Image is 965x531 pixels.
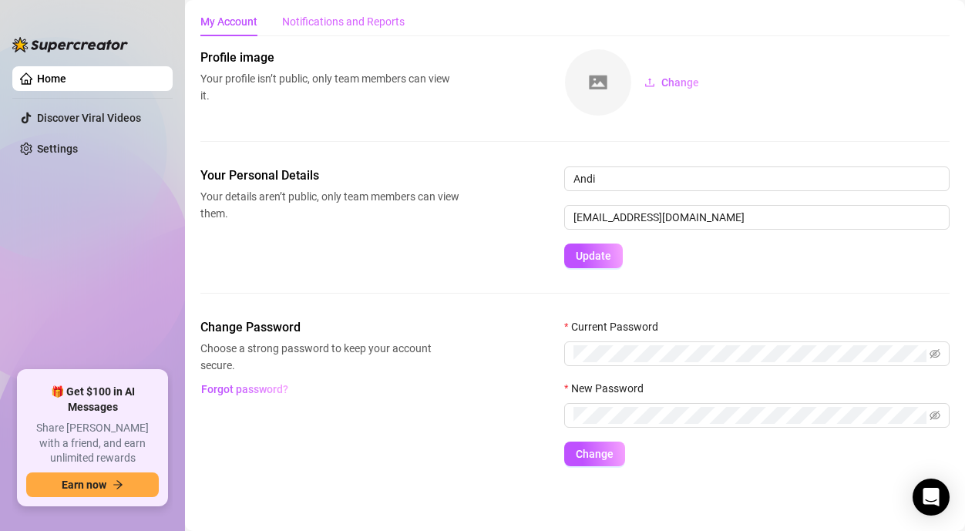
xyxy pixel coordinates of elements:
[564,205,950,230] input: Enter new email
[644,77,655,88] span: upload
[632,70,711,95] button: Change
[200,318,459,337] span: Change Password
[930,348,940,359] span: eye-invisible
[200,188,459,222] span: Your details aren’t public, only team members can view them.
[913,479,950,516] div: Open Intercom Messenger
[113,479,123,490] span: arrow-right
[573,345,926,362] input: Current Password
[37,112,141,124] a: Discover Viral Videos
[564,166,950,191] input: Enter name
[282,13,405,30] div: Notifications and Reports
[37,72,66,85] a: Home
[564,318,668,335] label: Current Password
[661,76,699,89] span: Change
[564,244,623,268] button: Update
[26,472,159,497] button: Earn nowarrow-right
[576,448,614,460] span: Change
[200,166,459,185] span: Your Personal Details
[37,143,78,155] a: Settings
[200,49,459,67] span: Profile image
[12,37,128,52] img: logo-BBDzfeDw.svg
[573,407,926,424] input: New Password
[564,442,625,466] button: Change
[26,421,159,466] span: Share [PERSON_NAME] with a friend, and earn unlimited rewards
[201,383,288,395] span: Forgot password?
[930,410,940,421] span: eye-invisible
[200,377,288,402] button: Forgot password?
[200,70,459,104] span: Your profile isn’t public, only team members can view it.
[576,250,611,262] span: Update
[564,380,654,397] label: New Password
[200,13,257,30] div: My Account
[62,479,106,491] span: Earn now
[565,49,631,116] img: square-placeholder.png
[200,340,459,374] span: Choose a strong password to keep your account secure.
[26,385,159,415] span: 🎁 Get $100 in AI Messages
